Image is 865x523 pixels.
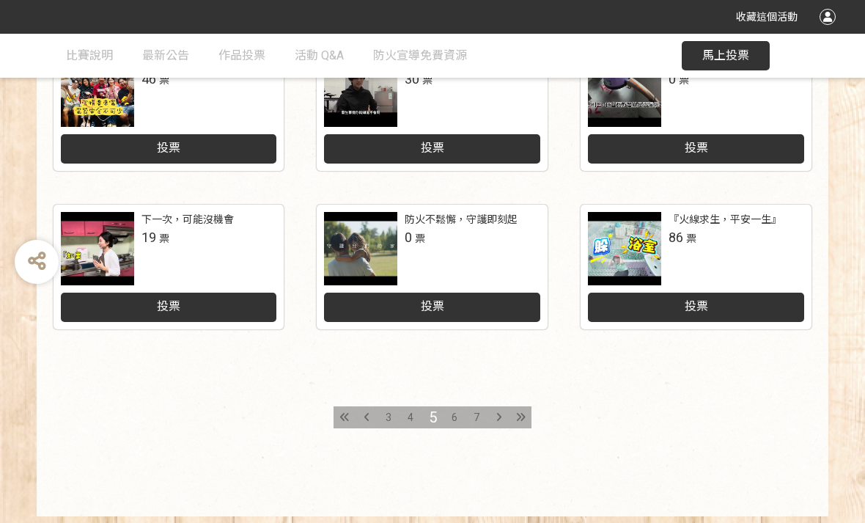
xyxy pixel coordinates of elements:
span: 票 [415,233,425,244]
a: 居家防護遠祝融0票投票 [581,46,811,171]
a: 作品投票 [218,34,265,78]
span: 投票 [421,141,444,155]
span: 6 [452,412,457,423]
span: 0 [405,230,412,245]
span: 馬上投票 [702,48,749,62]
a: 防火不鬆懈，守護即刻起0票投票 [317,205,548,329]
span: 投票 [685,141,708,155]
span: 收藏這個活動 [736,11,798,23]
div: 防火不鬆懈，守護即刻起 [405,212,518,227]
div: 『火線求生，平安一生』 [669,212,781,227]
span: 4 [408,412,413,423]
span: 5 [429,409,437,426]
span: 票 [686,233,696,244]
span: 86 [669,230,683,245]
a: 愛情要來電，電器安全不可少46票投票 [54,46,284,171]
span: 比賽說明 [66,48,113,62]
span: 7 [474,412,479,423]
a: 下一次，可能沒機會19票投票 [54,205,284,329]
span: 票 [159,74,169,86]
span: 票 [679,74,689,86]
span: 最新公告 [142,48,189,62]
span: 投票 [421,299,444,313]
div: 下一次，可能沒機會 [141,212,234,227]
a: 電影能重來，人生不能30票投票 [317,46,548,171]
a: 最新公告 [142,34,189,78]
a: 『火線求生，平安一生』86票投票 [581,205,811,329]
span: 投票 [157,141,180,155]
a: 比賽說明 [66,34,113,78]
button: 馬上投票 [682,41,770,70]
span: 票 [159,233,169,244]
span: 19 [141,230,156,245]
span: 投票 [157,299,180,313]
a: 防火宣導免費資源 [373,34,467,78]
span: 0 [669,71,676,87]
span: 票 [422,74,432,86]
span: 活動 Q&A [295,48,344,62]
span: 3 [386,412,391,423]
a: 活動 Q&A [295,34,344,78]
span: 防火宣導免費資源 [373,48,467,62]
span: 作品投票 [218,48,265,62]
span: 投票 [685,299,708,313]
